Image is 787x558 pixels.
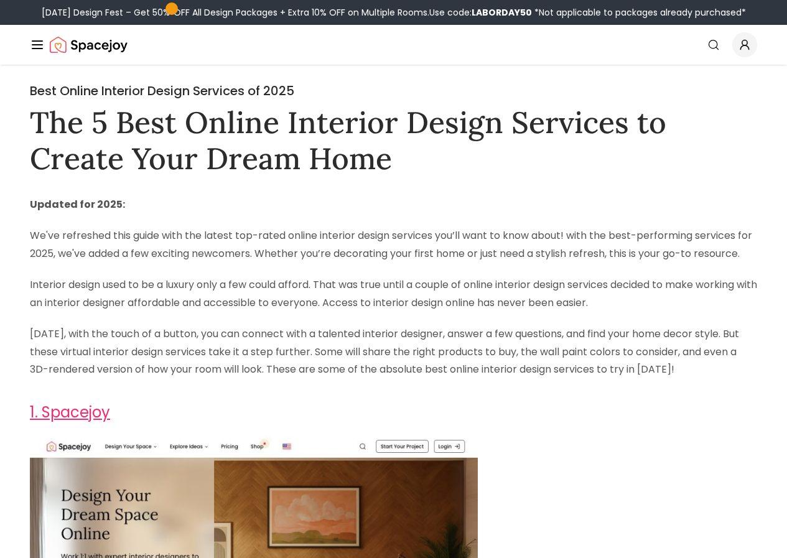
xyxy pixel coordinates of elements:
[30,105,757,176] h1: The 5 Best Online Interior Design Services to Create Your Dream Home
[30,82,757,100] h2: Best Online Interior Design Services of 2025
[30,276,757,312] p: Interior design used to be a luxury only a few could afford. That was true until a couple of onli...
[50,32,128,57] a: Spacejoy
[30,197,125,212] strong: Updated for 2025:
[30,25,757,65] nav: Global
[429,6,532,19] span: Use code:
[50,32,128,57] img: Spacejoy Logo
[30,325,757,379] p: [DATE], with the touch of a button, you can connect with a talented interior designer, answer a f...
[30,227,757,263] p: We've refreshed this guide with the latest top-rated online interior design services you’ll want ...
[30,402,110,422] a: 1. Spacejoy
[42,6,746,19] div: [DATE] Design Fest – Get 50% OFF All Design Packages + Extra 10% OFF on Multiple Rooms.
[532,6,746,19] span: *Not applicable to packages already purchased*
[472,6,532,19] b: LABORDAY50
